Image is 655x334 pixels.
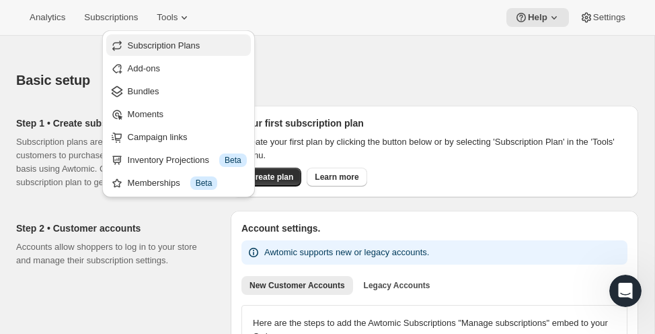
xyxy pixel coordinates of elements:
span: Subscription Plans [128,40,200,51]
button: Help [506,8,569,27]
h2: Account settings. [241,222,627,235]
span: Analytics [30,12,65,23]
button: New Customer Accounts [241,276,353,295]
h2: Step 2 • Customer accounts [16,222,209,235]
span: Tools [157,12,178,23]
span: Basic setup [16,73,90,88]
button: Settings [572,8,633,27]
span: Add-ons [128,63,160,73]
iframe: Intercom live chat [609,275,642,307]
div: Memberships [128,176,247,190]
span: Subscriptions [84,12,138,23]
span: New Customer Accounts [249,280,345,291]
span: Settings [593,12,625,23]
button: Create plan [241,168,301,187]
button: Memberships [106,172,251,193]
button: Legacy Accounts [356,276,438,295]
button: Bundles [106,80,251,102]
span: Learn more [315,172,358,182]
span: Beta [196,178,213,189]
span: Campaign links [128,132,188,142]
span: Legacy Accounts [364,280,430,291]
button: Inventory Projections [106,149,251,170]
p: Awtomic supports new or legacy accounts. [264,246,429,259]
div: Inventory Projections [128,154,247,167]
button: Analytics [22,8,73,27]
button: Tools [149,8,199,27]
button: Moments [106,103,251,125]
span: Moments [128,109,163,119]
span: Beta [225,155,241,166]
button: Subscriptions [76,8,146,27]
p: Create your first plan by clicking the button below or by selecting 'Subscription Plan' in the 'T... [241,135,627,162]
p: Accounts allow shoppers to log in to your store and manage their subscription settings. [16,240,209,267]
button: Subscription Plans [106,34,251,56]
p: Subscription plans are the heart of what allows customers to purchase products on a recurring bas... [16,135,209,189]
span: Create plan [249,172,293,182]
a: Learn more [307,168,367,187]
button: Add-ons [106,57,251,79]
button: Campaign links [106,126,251,147]
span: Bundles [128,86,159,96]
span: Help [528,12,547,23]
h2: Your first subscription plan [241,116,627,130]
h2: Step 1 • Create subscription plan [16,116,209,130]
